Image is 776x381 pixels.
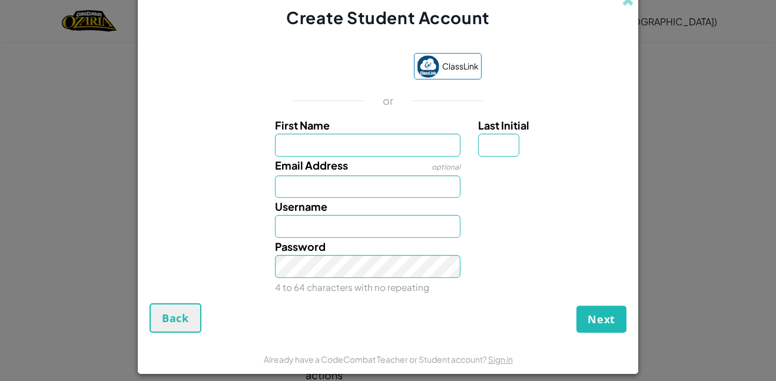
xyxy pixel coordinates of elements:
[588,312,615,326] span: Next
[478,118,529,132] span: Last Initial
[275,158,348,172] span: Email Address
[442,58,479,75] span: ClassLink
[576,306,626,333] button: Next
[275,118,330,132] span: First Name
[162,311,189,325] span: Back
[488,354,513,365] a: Sign in
[275,200,327,213] span: Username
[264,354,488,365] span: Already have a CodeCombat Teacher or Student account?
[288,55,408,81] iframe: Sign in with Google Button
[286,7,489,28] span: Create Student Account
[275,240,326,253] span: Password
[150,303,201,333] button: Back
[432,163,460,171] span: optional
[383,94,394,108] p: or
[417,55,439,78] img: classlink-logo-small.png
[275,281,429,293] small: 4 to 64 characters with no repeating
